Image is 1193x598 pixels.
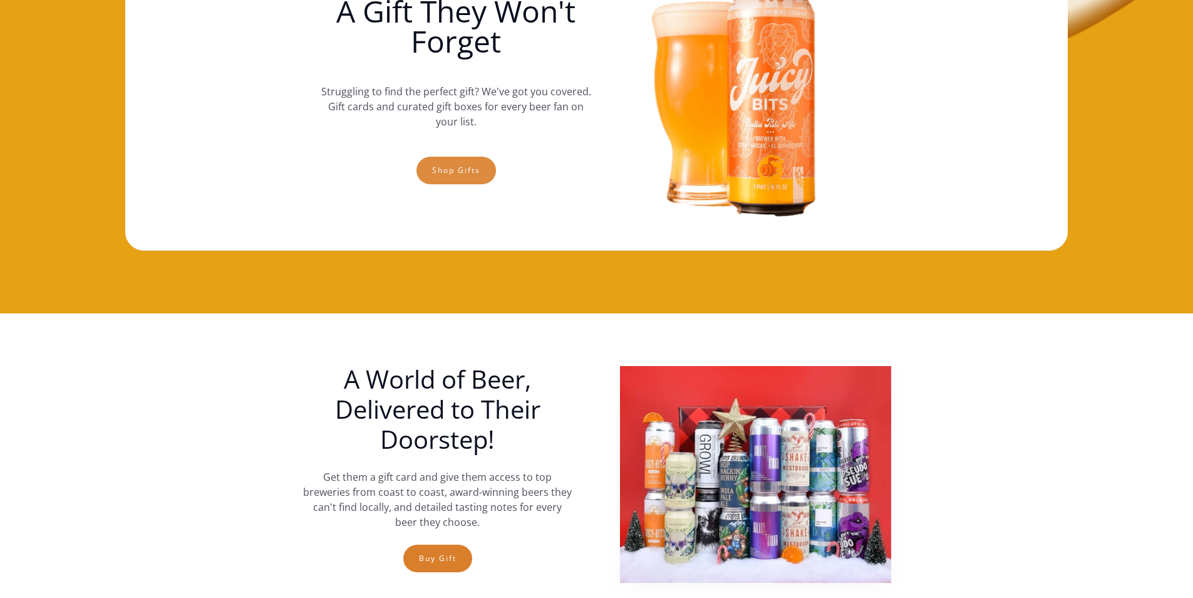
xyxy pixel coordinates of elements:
a: Shop gifts [416,157,496,184]
p: Struggling to find the perfect gift? We've got you covered. Gift cards and curated gift boxes for... [321,71,591,142]
p: Get them a gift card and give them access to top breweries from coast to coast, award-winning bee... [302,469,573,530]
h1: A World of Beer, Delivered to Their Doorstep! [302,364,573,454]
a: Buy Gift [403,545,472,572]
